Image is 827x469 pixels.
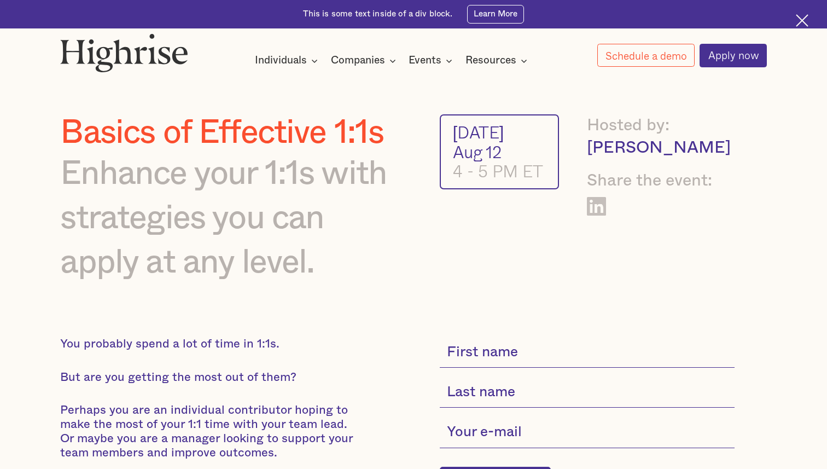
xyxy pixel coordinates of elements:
div: This is some text inside of a div block. [303,9,453,20]
a: Share on LinkedIn [587,197,606,216]
div: Events [409,54,441,67]
div: Resources [465,54,531,67]
p: Perhaps you are an individual contributor hoping to make the most of your 1:1 time with your team... [60,403,354,460]
a: Apply now [700,44,766,67]
div: Hosted by: [587,114,734,137]
div: Aug [453,142,483,161]
div: [PERSON_NAME] [587,137,734,159]
div: Share the event: [587,170,734,192]
img: Highrise logo [60,33,188,72]
div: Resources [465,54,516,67]
a: Learn More [467,5,525,24]
a: Schedule a demo [597,44,695,67]
div: Companies [331,54,385,67]
p: You probably spend a lot of time in 1:1s. [60,337,354,351]
input: Your e-mail [440,418,735,448]
input: Last name [440,377,735,408]
input: First name [440,337,735,368]
div: 12 [486,142,502,161]
h1: Basics of Effective 1:1s [60,114,409,151]
div: Companies [331,54,399,67]
div: Individuals [255,54,307,67]
div: Individuals [255,54,321,67]
img: Cross icon [796,14,808,27]
div: 4 - 5 PM ET [453,161,546,181]
p: But are you getting the most out of them? [60,370,354,385]
div: [DATE] [453,123,546,142]
div: Events [409,54,456,67]
div: Enhance your 1:1s with strategies you can apply at any level. [60,152,409,285]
